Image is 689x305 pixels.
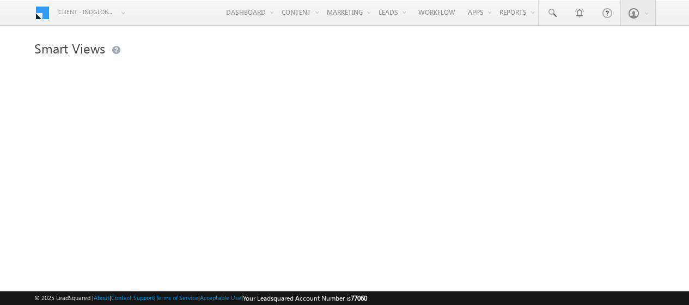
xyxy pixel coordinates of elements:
[34,39,105,57] span: Smart Views
[111,294,154,301] a: Contact Support
[156,294,198,301] a: Terms of Service
[351,294,367,302] span: 77060
[58,7,115,17] span: Client - indglobal1 (77060)
[200,294,241,301] a: Acceptable Use
[34,293,367,303] span: © 2025 LeadSquared | | | | |
[94,294,109,301] a: About
[243,294,367,302] span: Your Leadsquared Account Number is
